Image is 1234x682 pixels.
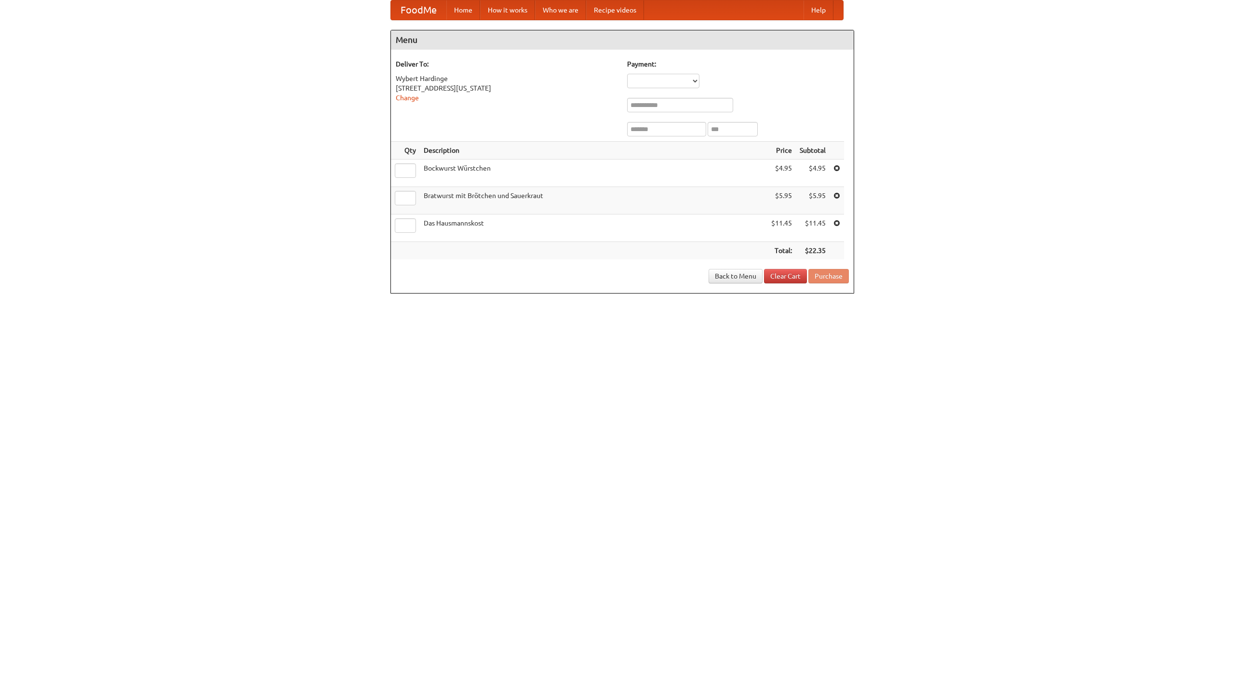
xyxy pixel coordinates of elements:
[586,0,644,20] a: Recipe videos
[796,160,830,187] td: $4.95
[396,59,617,69] h5: Deliver To:
[767,142,796,160] th: Price
[391,30,854,50] h4: Menu
[764,269,807,283] a: Clear Cart
[767,187,796,214] td: $5.95
[396,74,617,83] div: Wybert Hardinge
[480,0,535,20] a: How it works
[796,214,830,242] td: $11.45
[420,214,767,242] td: Das Hausmannskost
[767,214,796,242] td: $11.45
[796,187,830,214] td: $5.95
[446,0,480,20] a: Home
[420,142,767,160] th: Description
[627,59,849,69] h5: Payment:
[804,0,833,20] a: Help
[391,0,446,20] a: FoodMe
[396,94,419,102] a: Change
[767,160,796,187] td: $4.95
[535,0,586,20] a: Who we are
[420,187,767,214] td: Bratwurst mit Brötchen und Sauerkraut
[396,83,617,93] div: [STREET_ADDRESS][US_STATE]
[796,242,830,260] th: $22.35
[767,242,796,260] th: Total:
[420,160,767,187] td: Bockwurst Würstchen
[709,269,763,283] a: Back to Menu
[808,269,849,283] button: Purchase
[796,142,830,160] th: Subtotal
[391,142,420,160] th: Qty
